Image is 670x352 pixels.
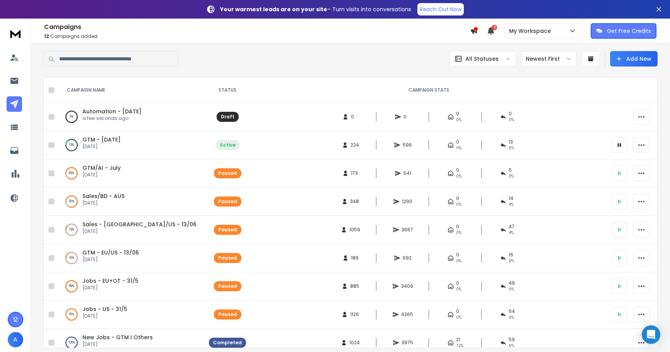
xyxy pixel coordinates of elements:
[456,202,461,208] span: 0%
[69,198,74,205] p: 81 %
[509,258,514,264] span: 8 %
[521,51,577,67] button: Newest First
[456,280,459,286] span: 0
[58,159,204,188] td: 83%GTM/AI - July[DATE]
[509,173,514,179] span: 3 %
[509,111,512,117] span: 0
[82,333,153,341] a: New Jobs - GTM I Others
[58,188,204,216] td: 81%Sales/BD - AUS[DATE]
[456,145,461,151] span: 0%
[8,26,23,41] img: logo
[82,277,138,285] a: Jobs - EU+OT - 31/5
[509,280,515,286] span: 49
[607,27,651,35] p: Get Free Credits
[82,108,142,115] a: Automation - [DATE]
[218,311,237,318] div: Paused
[44,33,49,39] span: 12
[82,305,127,313] a: Jobs - US - 31/5
[610,51,658,67] button: Add New
[82,285,138,291] p: [DATE]
[82,136,121,144] a: GTM - [DATE]
[403,255,412,261] span: 692
[456,111,459,117] span: 0
[509,308,515,314] span: 64
[82,256,139,263] p: [DATE]
[351,114,359,120] span: 0
[509,252,513,258] span: 16
[509,314,514,321] span: 6 %
[69,141,74,149] p: 13 %
[69,169,74,177] p: 83 %
[82,192,125,200] a: Sales/BD - AUS
[417,3,464,15] a: Reach Out Now
[58,244,204,272] td: 16%GTM - EU/US - 13/06[DATE]
[58,272,204,301] td: 99%Jobs - EU+OT - 31/5[DATE]
[70,113,73,121] p: 0 %
[350,283,359,289] span: 885
[509,27,554,35] p: My Workspace
[403,170,411,176] span: 541
[509,343,514,349] span: 6 %
[44,22,470,32] h1: Campaigns
[82,249,139,256] a: GTM - EU/US - 13/06
[69,254,74,262] p: 16 %
[456,195,459,202] span: 0
[8,332,23,347] button: A
[456,286,461,292] span: 0%
[456,167,459,173] span: 0
[350,142,359,148] span: 224
[456,224,459,230] span: 0
[82,220,197,228] a: Sales - [GEOGRAPHIC_DATA]/US - 13/06
[82,228,197,234] p: [DATE]
[349,227,360,233] span: 1059
[58,103,204,131] td: 0%Automation - [DATE]a few seconds ago
[403,142,412,148] span: 596
[642,325,660,344] div: Open Intercom Messenger
[44,33,470,39] p: Campaigns added
[213,340,242,346] div: Completed
[82,341,153,347] p: [DATE]
[82,313,127,319] p: [DATE]
[509,224,514,230] span: 47
[456,308,459,314] span: 0
[58,78,204,103] th: CAMPAIGN NAME
[69,282,74,290] p: 99 %
[350,198,359,205] span: 348
[82,115,142,121] p: a few seconds ago
[492,25,497,30] span: 2
[220,5,327,13] strong: Your warmest leads are on your site
[218,255,237,261] div: Paused
[58,131,204,159] td: 13%GTM - [DATE][DATE]
[69,311,74,318] p: 91 %
[218,227,237,233] div: Paused
[69,226,74,234] p: 13 %
[591,23,656,39] button: Get Free Credits
[465,55,499,63] p: All Statuses
[204,78,251,103] th: STATUS
[509,145,514,151] span: 6 %
[82,172,121,178] p: [DATE]
[456,117,461,123] span: 0%
[509,117,514,123] span: 0%
[456,343,463,349] span: 72 %
[402,340,413,346] span: 3975
[351,170,359,176] span: 173
[509,337,515,343] span: 59
[509,286,514,292] span: 6 %
[401,283,413,289] span: 3409
[509,202,514,208] span: 4 %
[58,216,204,244] td: 13%Sales - [GEOGRAPHIC_DATA]/US - 13/06[DATE]
[509,139,513,145] span: 13
[351,255,359,261] span: 189
[509,195,513,202] span: 14
[82,164,121,172] a: GTM/AI - July
[68,339,75,347] p: 100 %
